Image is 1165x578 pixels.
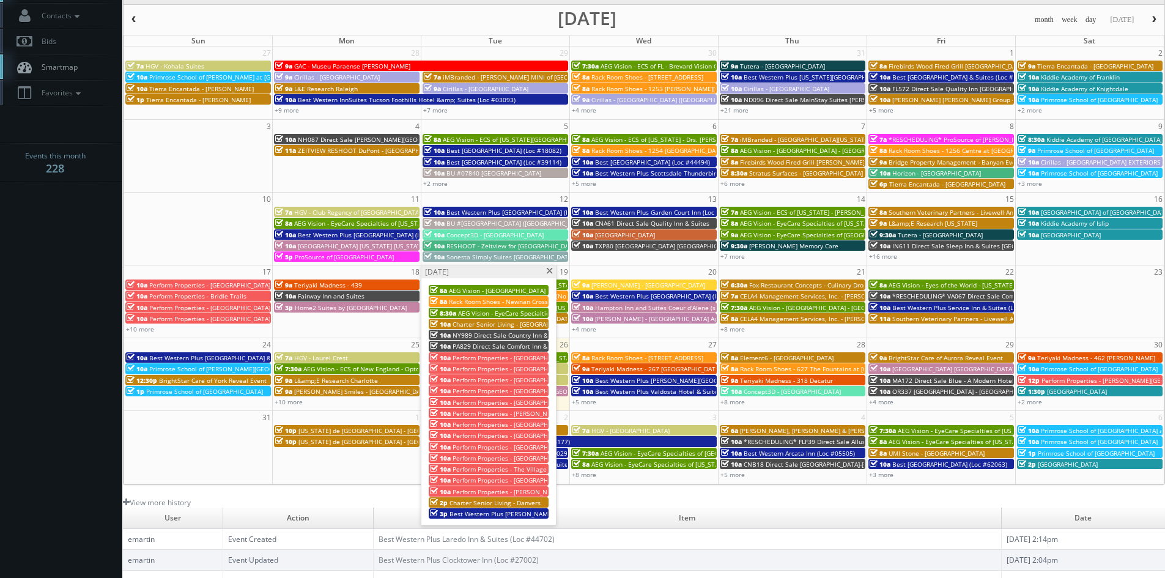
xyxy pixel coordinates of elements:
[591,135,811,144] span: AEG Vision - ECS of [US_STATE] - Drs. [PERSON_NAME] and [PERSON_NAME]
[453,376,574,384] span: Perform Properties - [GEOGRAPHIC_DATA]
[424,135,441,144] span: 8a
[889,158,1028,166] span: Bridge Property Management - Banyan Everton
[591,426,670,435] span: HGV - [GEOGRAPHIC_DATA]
[275,376,292,385] span: 9a
[572,376,593,385] span: 10a
[126,325,154,333] a: +10 more
[870,180,887,188] span: 6p
[572,84,590,93] span: 8a
[572,303,593,312] span: 10a
[127,84,147,93] span: 10a
[740,376,833,385] span: Teriyaki Madness - 318 Decatur
[572,314,593,323] span: 10a
[744,73,993,81] span: Best Western Plus [US_STATE][GEOGRAPHIC_DATA] [GEOGRAPHIC_DATA] (Loc #37096)
[298,135,537,144] span: NH087 Direct Sale [PERSON_NAME][GEOGRAPHIC_DATA], Ascend Hotel Collection
[740,231,980,239] span: AEG Vision - EyeCare Specialties of [GEOGRAPHIC_DATA] - Medfield Eye Associates
[595,231,655,239] span: [GEOGRAPHIC_DATA]
[591,84,773,93] span: Rack Room Shoes - 1253 [PERSON_NAME][GEOGRAPHIC_DATA]
[1041,231,1101,239] span: [GEOGRAPHIC_DATA]
[572,62,599,70] span: 7:30a
[149,303,270,312] span: Perform Properties - [GEOGRAPHIC_DATA]
[275,365,301,373] span: 7:30a
[572,281,590,289] span: 9a
[446,158,561,166] span: Best [GEOGRAPHIC_DATA] (Loc #39114)
[572,292,593,300] span: 10a
[892,376,1088,385] span: MA172 Direct Sale Blue - A Modern Hotel, Ascend Hotel Collection
[275,292,296,300] span: 10a
[294,84,358,93] span: L&E Research Raleigh
[749,281,877,289] span: Fox Restaurant Concepts - Culinary Dropout
[870,219,887,228] span: 9a
[127,95,144,104] span: 1p
[424,73,441,81] span: 7a
[275,135,296,144] span: 10a
[870,365,890,373] span: 10a
[453,365,574,373] span: Perform Properties - [GEOGRAPHIC_DATA]
[572,95,590,104] span: 9a
[1037,354,1155,362] span: Teriyaki Madness - 462 [PERSON_NAME]
[430,387,451,395] span: 10a
[149,365,314,373] span: Primrose School of [PERSON_NAME][GEOGRAPHIC_DATA]
[591,73,703,81] span: Rack Room Shoes - [STREET_ADDRESS]
[453,342,612,350] span: PA829 Direct Sale Comfort Inn & Suites Amish Country
[892,169,981,177] span: Horizon - [GEOGRAPHIC_DATA]
[275,303,293,312] span: 3p
[740,135,892,144] span: iMBranded - [GEOGRAPHIC_DATA][US_STATE] Toyota
[275,354,292,362] span: 7a
[443,73,614,81] span: iMBranded - [PERSON_NAME] MINI of [GEOGRAPHIC_DATA]
[443,84,528,93] span: Cirillas - [GEOGRAPHIC_DATA]
[572,387,593,396] span: 10a
[430,309,456,317] span: 8:30a
[572,231,593,239] span: 10a
[298,95,516,104] span: Best Western InnSuites Tucson Foothills Hotel &amp; Suites (Loc #03093)
[1081,12,1101,28] button: day
[423,106,448,114] a: +7 more
[430,409,451,418] span: 10a
[740,314,918,323] span: CELA4 Management Services, Inc. - [PERSON_NAME] Genesis
[146,62,204,70] span: HGV - Kohala Suites
[149,292,246,300] span: Perform Properties - Bridle Trails
[275,73,292,81] span: 9a
[453,431,574,440] span: Perform Properties - [GEOGRAPHIC_DATA]
[1018,365,1039,373] span: 10a
[595,303,753,312] span: Hampton Inn and Suites Coeur d'Alene (second shoot)
[423,179,448,188] a: +2 more
[721,387,742,396] span: 10a
[127,376,157,385] span: 12:30p
[721,84,742,93] span: 10a
[870,231,896,239] span: 9:30a
[1041,169,1158,177] span: Primrose School of [GEOGRAPHIC_DATA]
[430,398,451,407] span: 10a
[294,376,378,385] span: L&amp;E Research Charlotte
[721,219,738,228] span: 8a
[298,231,453,239] span: Best Western Plus [GEOGRAPHIC_DATA] (Loc #48184)
[898,426,1109,435] span: AEG Vision - EyeCare Specialties of [US_STATE] – [PERSON_NAME] Vision
[870,169,890,177] span: 10a
[869,106,893,114] a: +5 more
[1018,135,1045,144] span: 8:30a
[892,242,1062,250] span: IN611 Direct Sale Sleep Inn & Suites [GEOGRAPHIC_DATA]
[275,219,292,228] span: 8a
[424,84,441,93] span: 9a
[740,208,1040,217] span: AEG Vision - ECS of [US_STATE] - [PERSON_NAME] EyeCare - [GEOGRAPHIC_DATA] ([GEOGRAPHIC_DATA])
[453,354,574,362] span: Perform Properties - [GEOGRAPHIC_DATA]
[430,286,447,295] span: 8a
[892,84,1071,93] span: FL572 Direct Sale Quality Inn [GEOGRAPHIC_DATA] North I-75
[721,146,738,155] span: 8a
[424,146,445,155] span: 10a
[870,62,887,70] span: 8a
[1018,426,1039,435] span: 10a
[721,62,738,70] span: 9a
[446,169,541,177] span: BU #07840 [GEOGRAPHIC_DATA]
[446,253,574,261] span: Sonesta Simply Suites [GEOGRAPHIC_DATA]
[35,87,84,98] span: Favorites
[1018,219,1039,228] span: 10a
[430,320,451,328] span: 10a
[721,169,747,177] span: 8:30a
[127,281,147,289] span: 10a
[35,62,78,72] span: Smartmap
[298,242,426,250] span: [GEOGRAPHIC_DATA] [US_STATE] [US_STATE]
[740,62,825,70] span: Tutera - [GEOGRAPHIC_DATA]
[424,158,445,166] span: 10a
[892,387,1039,396] span: OR337 [GEOGRAPHIC_DATA] - [GEOGRAPHIC_DATA]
